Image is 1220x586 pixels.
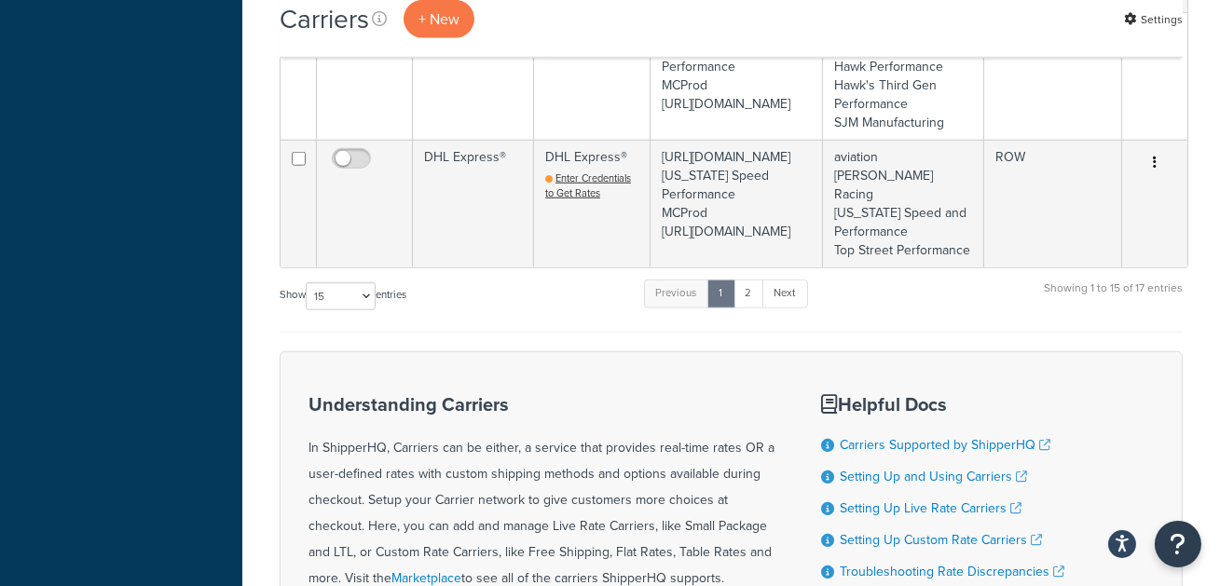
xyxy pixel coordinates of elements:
[707,279,735,307] a: 1
[840,530,1042,550] a: Setting Up Custom Rate Carriers
[840,467,1027,486] a: Setting Up and Using Carriers
[545,170,631,200] a: Enter Credentials to Get Rates
[840,435,1050,455] a: Carriers Supported by ShipperHQ
[308,394,774,415] h3: Understanding Carriers
[984,140,1122,267] td: ROW
[644,279,709,307] a: Previous
[1155,521,1201,567] button: Open Resource Center
[534,140,651,267] td: DHL Express®
[762,279,808,307] a: Next
[306,282,376,310] select: Showentries
[984,12,1122,140] td: Test Shipping Zone
[840,562,1064,581] a: Troubleshooting Rate Discrepancies
[733,279,764,307] a: 2
[651,12,823,140] td: [URL][DOMAIN_NAME] [US_STATE] Speed Performance MCProd [URL][DOMAIN_NAME]
[413,12,534,140] td: FedEx
[1124,7,1183,33] a: Settings
[1044,278,1183,318] div: Showing 1 to 15 of 17 entries
[280,282,406,310] label: Show entries
[534,12,651,140] td: FedEx®
[823,140,984,267] td: aviation [PERSON_NAME] Racing [US_STATE] Speed and Performance Top Street Performance
[651,140,823,267] td: [URL][DOMAIN_NAME] [US_STATE] Speed Performance MCProd [URL][DOMAIN_NAME]
[840,498,1021,518] a: Setting Up Live Rate Carriers
[823,12,984,140] td: Aeromotive aviation Hawk Performance Hawk's Third Gen Performance SJM Manufacturing
[821,394,1064,415] h3: Helpful Docs
[280,1,369,37] h1: Carriers
[413,140,534,267] td: DHL Express®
